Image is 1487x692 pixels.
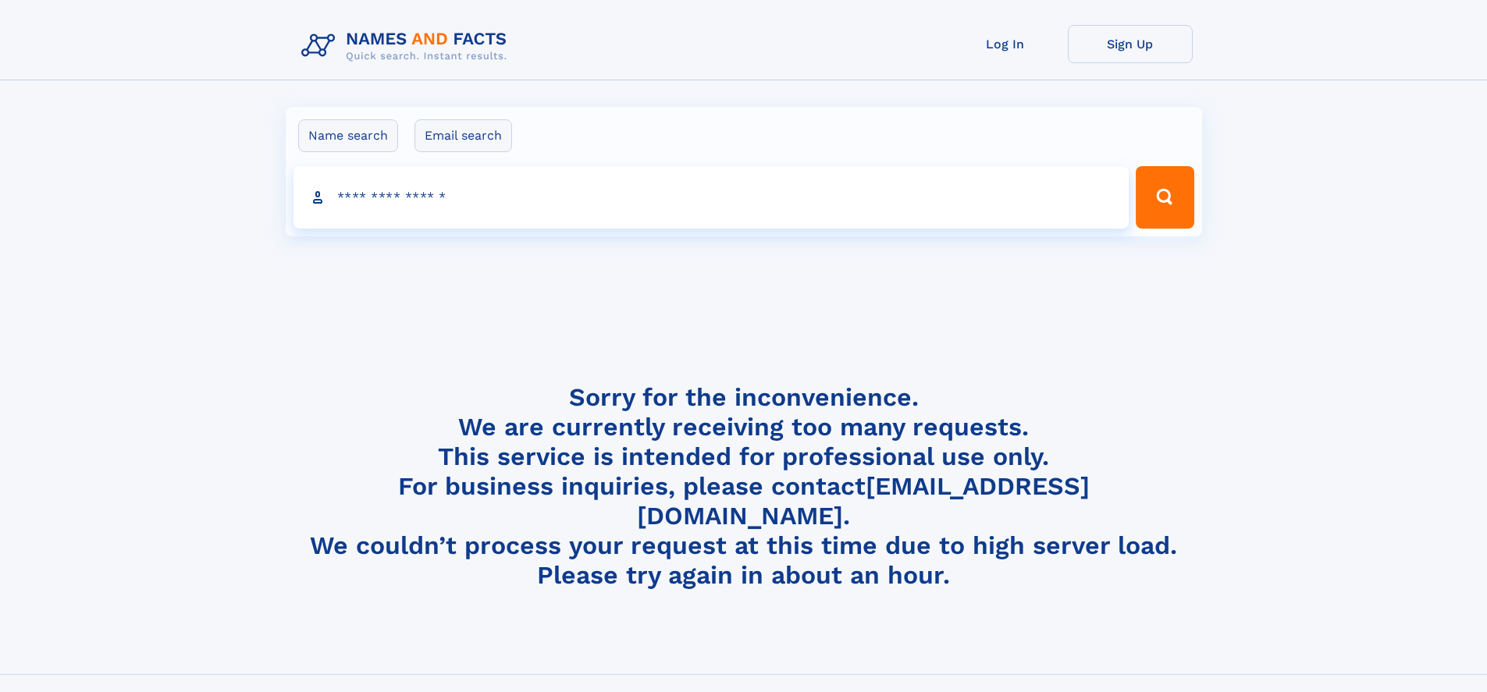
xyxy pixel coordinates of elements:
[298,119,398,152] label: Name search
[1136,166,1194,229] button: Search Button
[943,25,1068,63] a: Log In
[637,471,1090,531] a: [EMAIL_ADDRESS][DOMAIN_NAME]
[295,382,1193,591] h4: Sorry for the inconvenience. We are currently receiving too many requests. This service is intend...
[414,119,512,152] label: Email search
[293,166,1129,229] input: search input
[1068,25,1193,63] a: Sign Up
[295,25,520,67] img: Logo Names and Facts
